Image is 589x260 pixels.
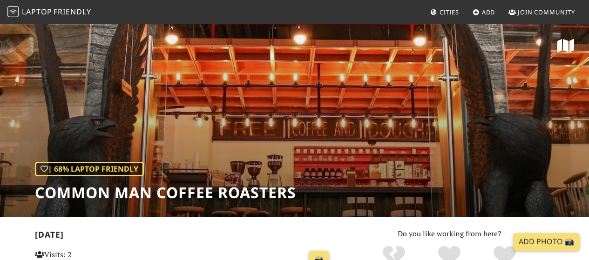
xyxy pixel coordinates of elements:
h1: Common Man Coffee Roasters [35,184,296,201]
p: Do you like working from here? [345,228,555,240]
h2: [DATE] [35,230,333,243]
a: Join Community [505,4,579,20]
a: Add [469,4,499,20]
a: LaptopFriendly LaptopFriendly [7,4,91,20]
a: Cities [427,4,463,20]
span: Cities [440,8,459,16]
span: Join Community [518,8,575,16]
span: Add [482,8,495,16]
img: LaptopFriendly [7,6,19,17]
span: Laptop [22,7,52,17]
a: Add Photo 📸 [513,233,580,251]
div: | 68% Laptop Friendly [35,162,144,177]
span: Friendly [54,7,91,17]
